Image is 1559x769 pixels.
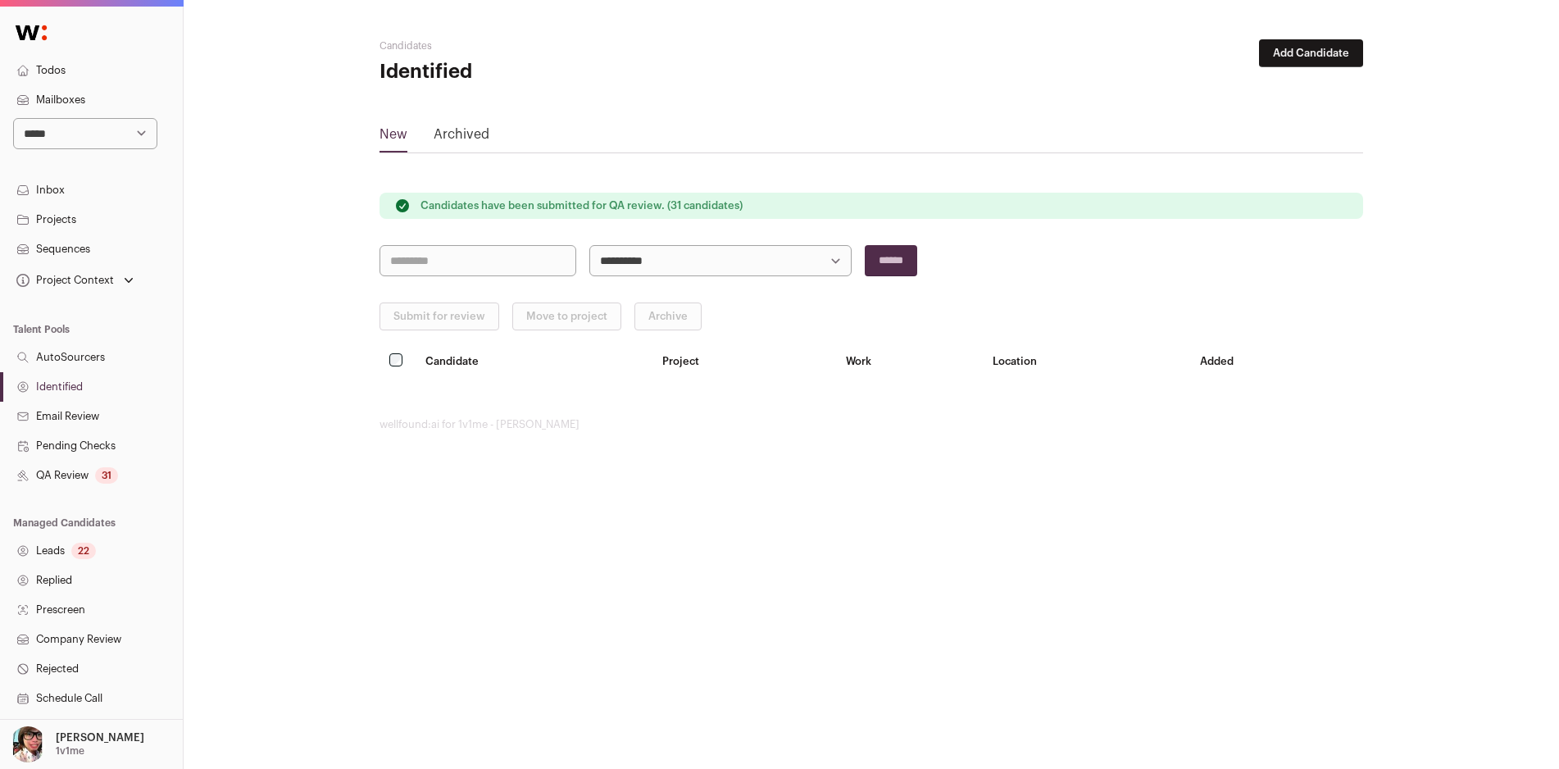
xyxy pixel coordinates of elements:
[71,543,96,559] div: 22
[380,39,707,52] h2: Candidates
[380,125,407,151] a: New
[652,344,836,379] th: Project
[416,344,652,379] th: Candidate
[1259,39,1363,67] button: Add Candidate
[836,344,983,379] th: Work
[1190,344,1363,379] th: Added
[983,344,1190,379] th: Location
[7,726,148,762] button: Open dropdown
[13,274,114,287] div: Project Context
[56,744,84,758] p: 1v1me
[434,125,489,151] a: Archived
[95,467,118,484] div: 31
[13,269,137,292] button: Open dropdown
[56,731,144,744] p: [PERSON_NAME]
[380,59,707,85] h1: Identified
[380,418,1363,431] footer: wellfound:ai for 1v1me - [PERSON_NAME]
[420,199,743,212] p: Candidates have been submitted for QA review. (31 candidates)
[10,726,46,762] img: 14759586-medium_jpg
[7,16,56,49] img: Wellfound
